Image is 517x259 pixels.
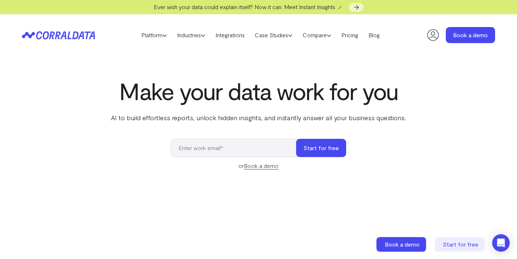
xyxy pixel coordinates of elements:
span: Ever wish your data could explain itself? Now it can. Meet Instant Insights 🪄 [154,3,344,10]
a: Pricing [336,30,363,41]
button: Start for free [296,139,346,157]
a: Integrations [210,30,250,41]
div: Open Intercom Messenger [492,234,510,252]
a: Book a demo [446,27,495,43]
a: Platform [136,30,172,41]
input: Enter work email* [171,139,303,157]
a: Case Studies [250,30,298,41]
a: Compare [298,30,336,41]
p: AI to build effortless reports, unlock hidden insights, and instantly answer all your business qu... [110,113,407,122]
a: Book a demo [244,162,279,170]
a: Book a demo [376,237,428,252]
span: Book a demo [385,241,420,248]
h1: Make your data work for you [110,78,407,104]
div: or [171,161,346,170]
a: Blog [363,30,385,41]
a: Industries [172,30,210,41]
span: Start for free [443,241,478,248]
a: Start for free [435,237,486,252]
